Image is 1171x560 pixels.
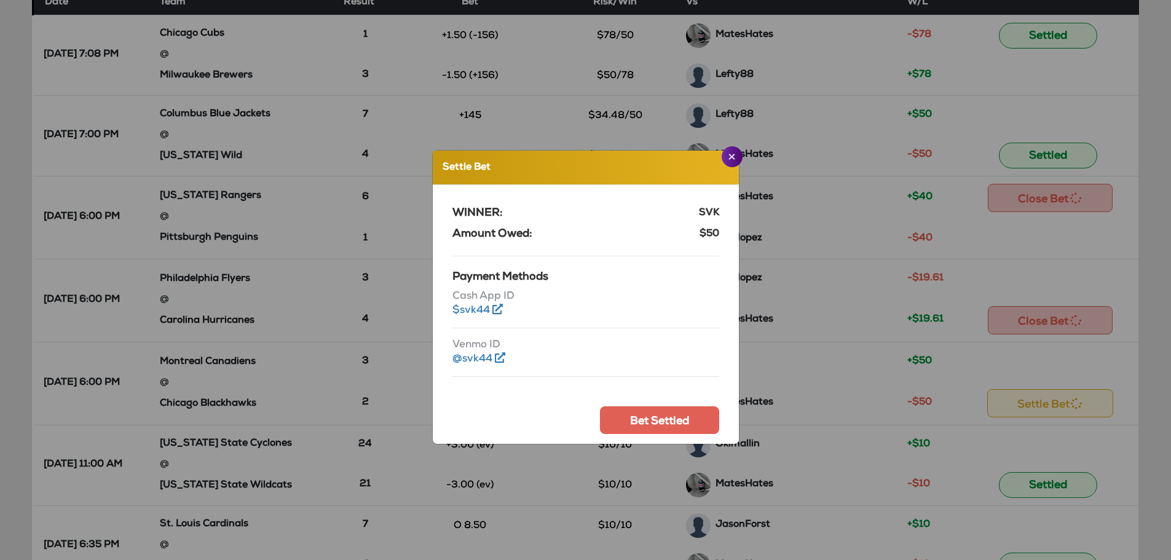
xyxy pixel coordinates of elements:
[452,271,719,285] h6: Payment Methods
[600,406,719,434] button: Bet Settled
[452,354,505,365] a: @svk44
[452,228,532,242] h6: Amount Owed:
[699,208,719,219] h6: SVK
[700,229,719,240] h6: $50
[452,338,719,352] span: Venmo ID
[452,306,503,316] a: $svk44
[452,207,503,221] h6: WINNER:
[443,160,491,175] h5: Settle Bet
[728,154,735,160] img: Close
[452,290,719,304] span: Cash App ID
[722,146,743,167] button: Close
